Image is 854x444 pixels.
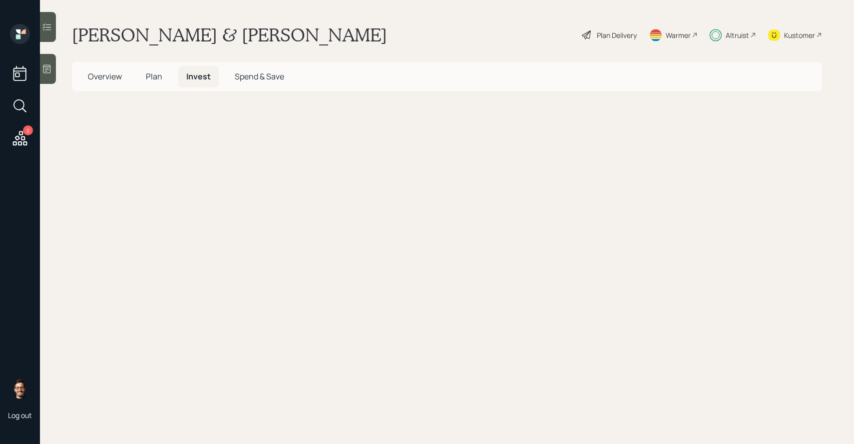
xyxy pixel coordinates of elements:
[726,30,749,40] div: Altruist
[597,30,637,40] div: Plan Delivery
[88,71,122,82] span: Overview
[146,71,162,82] span: Plan
[186,71,211,82] span: Invest
[10,379,30,399] img: sami-boghos-headshot.png
[235,71,284,82] span: Spend & Save
[72,24,387,46] h1: [PERSON_NAME] & [PERSON_NAME]
[666,30,691,40] div: Warmer
[23,125,33,135] div: 2
[8,411,32,420] div: Log out
[784,30,815,40] div: Kustomer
